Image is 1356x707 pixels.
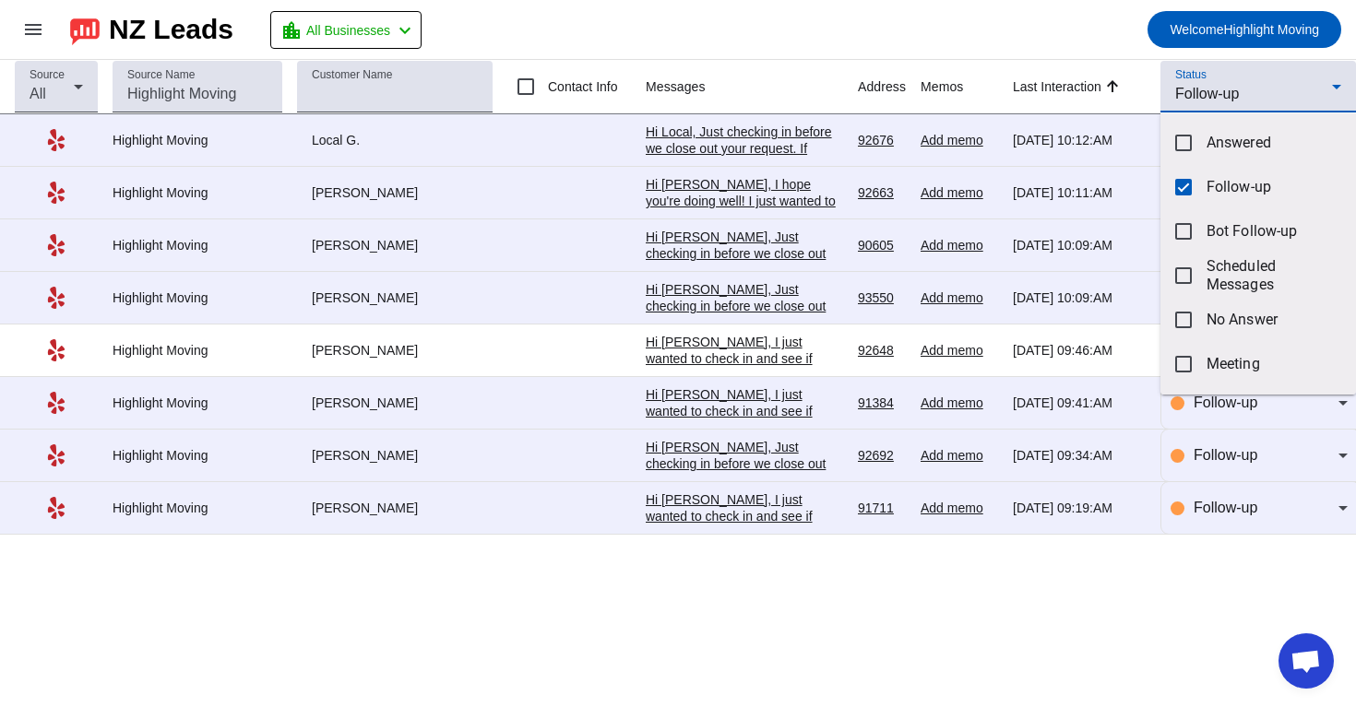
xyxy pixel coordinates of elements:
div: Open chat [1279,633,1334,689]
span: Answered [1207,134,1341,152]
span: Bot Follow-up [1207,222,1341,241]
span: Scheduled Messages [1207,257,1341,294]
span: Follow-up [1207,178,1341,196]
span: No Answer [1207,311,1341,329]
span: Meeting [1207,355,1341,373]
